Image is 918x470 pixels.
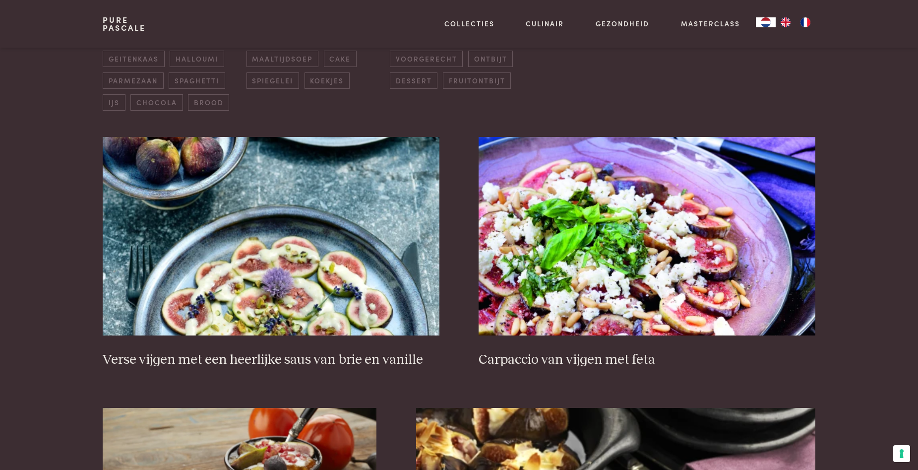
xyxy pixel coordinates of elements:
ul: Language list [776,17,815,27]
h3: Verse vijgen met een heerlijke saus van brie en vanille [103,351,439,369]
span: voorgerecht [390,51,463,67]
span: geitenkaas [103,51,164,67]
span: parmezaan [103,72,163,89]
span: dessert [390,72,437,89]
a: Verse vijgen met een heerlijke saus van brie en vanille Verse vijgen met een heerlijke saus van b... [103,137,439,368]
span: ontbijt [468,51,513,67]
a: EN [776,17,796,27]
span: chocola [130,94,183,111]
h3: Carpaccio van vijgen met feta [479,351,815,369]
button: Uw voorkeuren voor toestemming voor trackingtechnologieën [893,445,910,462]
span: ijs [103,94,125,111]
span: halloumi [170,51,224,67]
a: Carpaccio van vijgen met feta Carpaccio van vijgen met feta [479,137,815,368]
img: Carpaccio van vijgen met feta [479,137,815,336]
a: Collecties [444,18,494,29]
span: cake [324,51,357,67]
span: fruitontbijt [443,72,511,89]
a: Culinair [526,18,564,29]
span: brood [188,94,229,111]
a: Gezondheid [596,18,649,29]
a: FR [796,17,815,27]
aside: Language selected: Nederlands [756,17,815,27]
span: spiegelei [246,72,299,89]
a: Masterclass [681,18,740,29]
img: Verse vijgen met een heerlijke saus van brie en vanille [103,137,439,336]
div: Language [756,17,776,27]
span: spaghetti [169,72,225,89]
a: NL [756,17,776,27]
a: PurePascale [103,16,146,32]
span: maaltijdsoep [246,51,318,67]
span: koekjes [305,72,350,89]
